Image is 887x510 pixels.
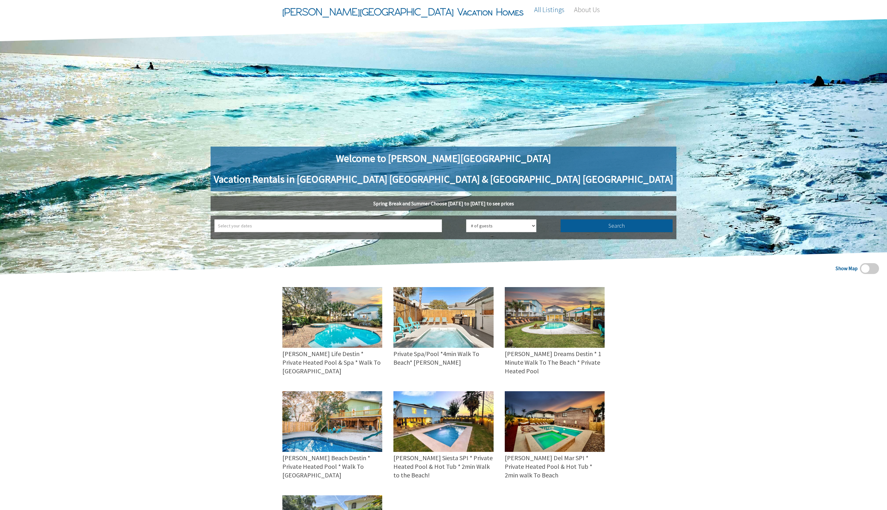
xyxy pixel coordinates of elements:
span: [PERSON_NAME] Life Destin * Private Heated Pool & Spa * Walk To [GEOGRAPHIC_DATA] [282,350,381,375]
button: Search [561,219,673,232]
img: 70bd4656-b10b-4f03-83ad-191ce442ade5.jpeg [505,287,605,348]
a: [PERSON_NAME] Siesta SPI * Private Heated Pool & Hot Tub * 2min Walk to the Beach! [393,391,493,479]
img: 8341350b-2b6f-4b5e-afd9-7f808e1b12bc.jpeg [393,391,493,452]
img: 240c1866-2ff6-42a6-a632-a0da8b4f13be.jpeg [282,287,382,348]
a: [PERSON_NAME] Life Destin * Private Heated Pool & Spa * Walk To [GEOGRAPHIC_DATA] [282,287,382,375]
a: [PERSON_NAME] Beach Destin * Private Heated Pool * Walk To [GEOGRAPHIC_DATA] [282,391,382,479]
span: Private Spa/Pool *4min Walk To Beach* [PERSON_NAME] [393,350,479,366]
span: [PERSON_NAME] Siesta SPI * Private Heated Pool & Hot Tub * 2min Walk to the Beach! [393,454,493,479]
h1: Welcome to [PERSON_NAME][GEOGRAPHIC_DATA] Vacation Rentals in [GEOGRAPHIC_DATA] [GEOGRAPHIC_DATA]... [211,147,676,191]
img: 7c92263a-cf49-465a-85fd-c7e2cb01ac41.jpeg [393,287,493,348]
span: [PERSON_NAME] Beach Destin * Private Heated Pool * Walk To [GEOGRAPHIC_DATA] [282,454,370,479]
span: [PERSON_NAME][GEOGRAPHIC_DATA] Vacation Homes [282,2,524,21]
h5: Spring Break and Summer Choose [DATE] to [DATE] to see prices [211,196,676,211]
input: Select your dates [214,219,442,232]
a: [PERSON_NAME] Dreams Destin * 1 Minute Walk To The Beach * Private Heated Pool [505,287,605,375]
span: [PERSON_NAME] Del Mar SPI * Private Heated Pool & Hot Tub * 2min walk To Beach [505,454,592,479]
img: ae8f401a-92e9-48b6-bc1e-f83bb562cda8.jpeg [282,391,382,452]
img: 1b3d0ca6-a5be-407f-aaf6-da6a259b87e9.jpeg [505,391,605,452]
span: Show Map [836,265,858,272]
a: Private Spa/Pool *4min Walk To Beach* [PERSON_NAME] [393,287,493,367]
span: [PERSON_NAME] Dreams Destin * 1 Minute Walk To The Beach * Private Heated Pool [505,350,601,375]
a: [PERSON_NAME] Del Mar SPI * Private Heated Pool & Hot Tub * 2min walk To Beach [505,391,605,479]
